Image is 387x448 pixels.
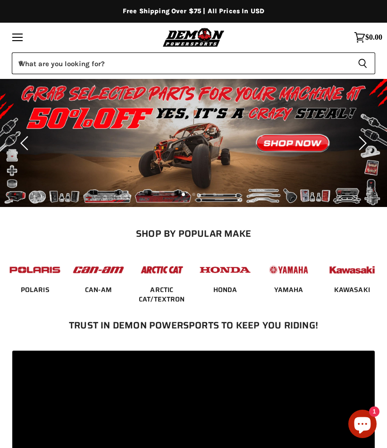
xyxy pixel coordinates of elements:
a: KAWASAKI [334,285,370,294]
li: Page dot 4 [202,193,206,196]
img: Demon Powersports [161,26,227,48]
img: POPULAR_MAKE_logo_4_4923a504-4bac-4306-a1be-165a52280178.jpg [198,259,252,280]
span: CAN-AM [85,285,112,295]
span: YAMAHA [274,285,303,295]
li: Page dot 5 [213,193,216,196]
span: POLARIS [21,285,50,295]
img: POPULAR_MAKE_logo_2_dba48cf1-af45-46d4-8f73-953a0f002620.jpg [8,259,62,280]
a: POLARIS [21,285,50,294]
img: POPULAR_MAKE_logo_1_adc20308-ab24-48c4-9fac-e3c1a623d575.jpg [71,259,125,280]
button: Previous [17,134,35,153]
span: KAWASAKI [334,285,370,295]
inbox-online-store-chat: Shopify online store chat [345,410,379,440]
span: $0.00 [365,33,382,42]
li: Page dot 2 [182,193,185,196]
button: Search [350,52,375,74]
a: YAMAHA [274,285,303,294]
h2: Trust In Demon Powersports To Keep You Riding! [16,320,371,331]
img: POPULAR_MAKE_logo_6_76e8c46f-2d1e-4ecc-b320-194822857d41.jpg [325,259,379,280]
a: HONDA [213,285,237,294]
button: Next [352,134,370,153]
input: When autocomplete results are available use up and down arrows to review and enter to select [12,52,350,74]
h2: SHOP BY POPULAR MAKE [12,229,376,240]
img: POPULAR_MAKE_logo_5_20258e7f-293c-4aac-afa8-159eaa299126.jpg [261,259,315,280]
li: Page dot 1 [171,193,175,196]
a: ARCTIC CAT/TEXTRON [135,295,189,303]
li: Page dot 3 [192,193,195,196]
a: CAN-AM [85,285,112,294]
span: HONDA [213,285,237,295]
form: Product [12,52,375,74]
a: $0.00 [349,27,387,48]
span: ARCTIC CAT/TEXTRON [135,285,189,304]
img: POPULAR_MAKE_logo_3_027535af-6171-4c5e-a9bc-f0eccd05c5d6.jpg [135,259,189,280]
